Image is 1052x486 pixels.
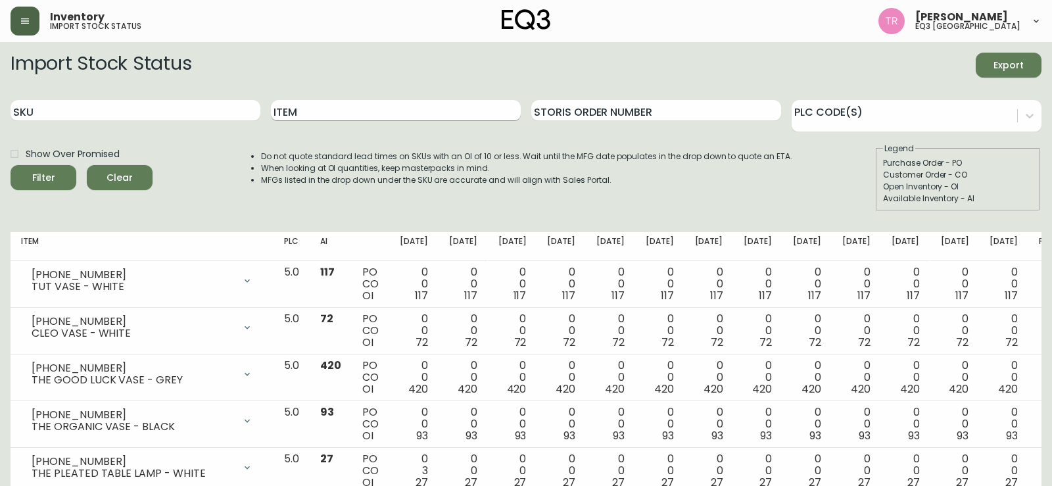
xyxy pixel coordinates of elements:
[261,174,792,186] li: MFGs listed in the drop down under the SKU are accurate and will align with Sales Portal.
[998,381,1018,397] span: 420
[400,360,428,395] div: 0 0
[990,313,1018,349] div: 0 0
[362,288,373,303] span: OI
[883,143,915,155] legend: Legend
[97,170,142,186] span: Clear
[32,468,234,479] div: THE PLEATED TABLE LAMP - WHITE
[586,232,635,261] th: [DATE]
[759,335,772,350] span: 72
[310,232,352,261] th: AI
[892,406,920,442] div: 0 0
[907,288,920,303] span: 117
[733,232,782,261] th: [DATE]
[362,428,373,443] span: OI
[957,428,968,443] span: 93
[883,193,1033,205] div: Available Inventory - AI
[892,360,920,395] div: 0 0
[408,381,428,397] span: 420
[87,165,153,190] button: Clear
[744,313,772,349] div: 0 0
[613,428,625,443] span: 93
[635,232,684,261] th: [DATE]
[514,288,527,303] span: 117
[662,428,674,443] span: 93
[400,266,428,302] div: 0 0
[596,360,625,395] div: 0 0
[320,358,341,373] span: 420
[400,406,428,442] div: 0 0
[661,335,674,350] span: 72
[976,53,1041,78] button: Export
[646,406,674,442] div: 0 0
[449,406,477,442] div: 0 0
[684,232,734,261] th: [DATE]
[261,162,792,174] li: When looking at OI quantities, keep masterpacks in mind.
[711,335,723,350] span: 72
[547,313,575,349] div: 0 0
[362,335,373,350] span: OI
[50,22,141,30] h5: import stock status
[646,266,674,302] div: 0 0
[32,374,234,386] div: THE GOOD LUCK VASE - GREY
[416,335,428,350] span: 72
[26,147,120,161] span: Show Over Promised
[793,313,821,349] div: 0 0
[1006,428,1018,443] span: 93
[990,360,1018,395] div: 0 0
[449,313,477,349] div: 0 0
[654,381,674,397] span: 420
[547,406,575,442] div: 0 0
[851,381,871,397] span: 420
[646,313,674,349] div: 0 0
[596,266,625,302] div: 0 0
[808,288,821,303] span: 117
[439,232,488,261] th: [DATE]
[449,360,477,395] div: 0 0
[21,360,263,389] div: [PHONE_NUMBER]THE GOOD LUCK VASE - GREY
[416,428,428,443] span: 93
[362,381,373,397] span: OI
[941,406,969,442] div: 0 0
[274,232,310,261] th: PLC
[498,313,527,349] div: 0 0
[1005,288,1018,303] span: 117
[695,266,723,302] div: 0 0
[955,288,968,303] span: 117
[274,354,310,401] td: 5.0
[1005,335,1018,350] span: 72
[759,288,772,303] span: 117
[883,157,1033,169] div: Purchase Order - PO
[878,8,905,34] img: 214b9049a7c64896e5c13e8f38ff7a87
[915,22,1020,30] h5: eq3 [GEOGRAPHIC_DATA]
[907,335,920,350] span: 72
[11,53,191,78] h2: Import Stock Status
[21,406,263,435] div: [PHONE_NUMBER]THE ORGANIC VASE - BLACK
[704,381,723,397] span: 420
[32,281,234,293] div: TUT VASE - WHITE
[979,232,1028,261] th: [DATE]
[32,421,234,433] div: THE ORGANIC VASE - BLACK
[711,428,723,443] span: 93
[563,335,575,350] span: 72
[915,12,1008,22] span: [PERSON_NAME]
[32,362,234,374] div: [PHONE_NUMBER]
[362,360,379,395] div: PO CO
[760,428,772,443] span: 93
[11,232,274,261] th: Item
[883,169,1033,181] div: Customer Order - CO
[537,232,586,261] th: [DATE]
[50,12,105,22] span: Inventory
[498,406,527,442] div: 0 0
[900,381,920,397] span: 420
[362,406,379,442] div: PO CO
[547,266,575,302] div: 0 0
[596,313,625,349] div: 0 0
[21,266,263,295] div: [PHONE_NUMBER]TUT VASE - WHITE
[990,406,1018,442] div: 0 0
[930,232,980,261] th: [DATE]
[883,181,1033,193] div: Open Inventory - OI
[498,266,527,302] div: 0 0
[842,406,871,442] div: 0 0
[274,261,310,308] td: 5.0
[449,266,477,302] div: 0 0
